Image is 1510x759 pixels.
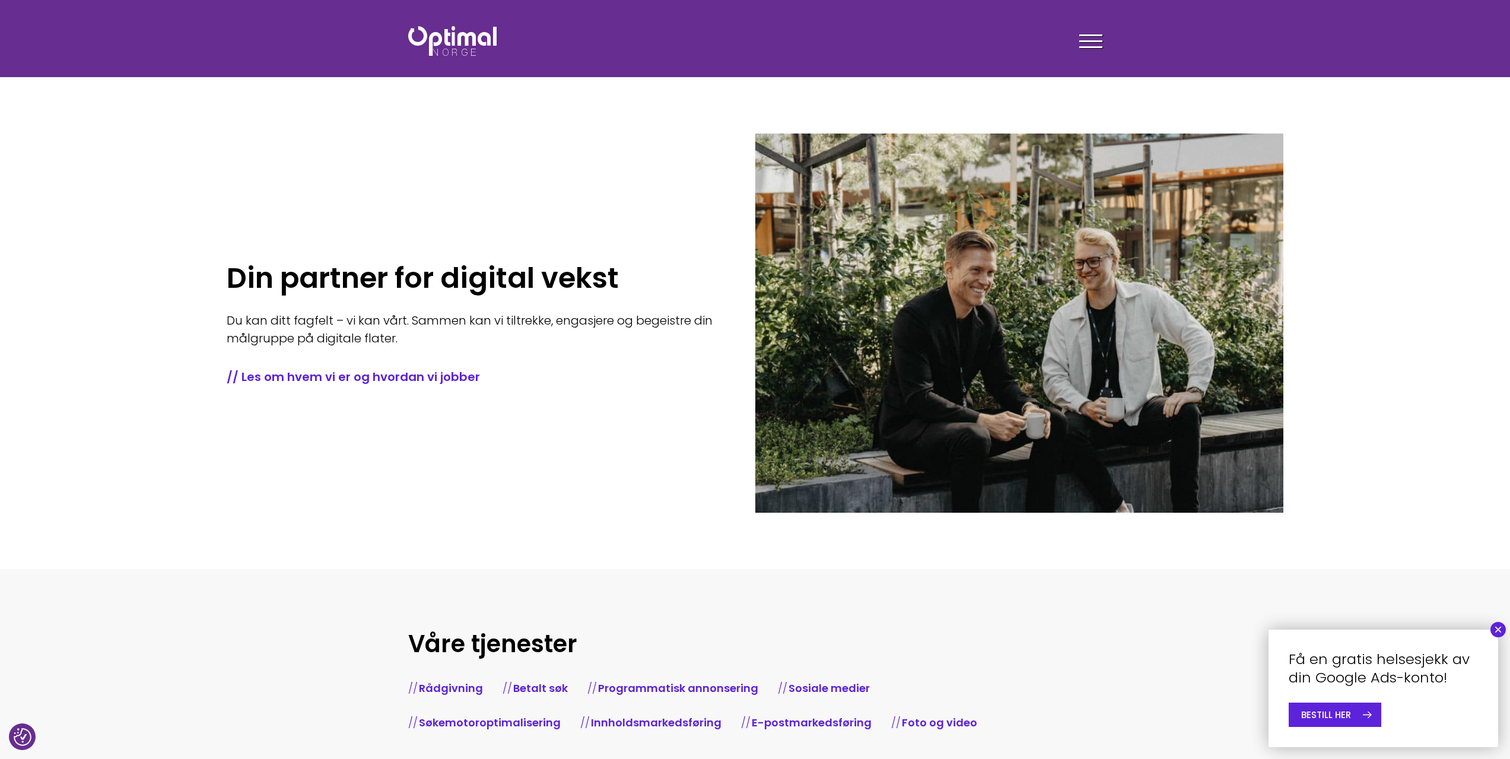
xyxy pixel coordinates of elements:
[1490,622,1506,637] button: Close
[513,681,568,696] a: Betalt søk
[14,728,31,746] img: Revisit consent button
[591,715,721,730] a: Innholdsmarkedsføring
[598,681,758,696] a: Programmatisk annonsering
[419,681,483,696] a: Rådgivning
[419,715,561,730] a: Søkemotoroptimalisering
[227,369,720,385] a: // Les om hvem vi er og hvordan vi jobber
[227,312,720,347] p: Du kan ditt fagfelt – vi kan vårt. Sammen kan vi tiltrekke, engasjere og begeistre din målgruppe ...
[227,262,720,295] h1: Din partner for digital vekst
[1289,650,1478,687] h4: Få en gratis helsesjekk av din Google Ads-konto!
[408,628,1102,659] h2: Våre tjenester
[408,26,497,56] img: Optimal Norge
[902,715,977,730] a: Foto og video
[1289,703,1381,727] a: BESTILL HER
[752,715,872,730] a: E-postmarkedsføring
[789,681,870,696] a: Sosiale medier
[14,728,31,746] button: Samtykkepreferanser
